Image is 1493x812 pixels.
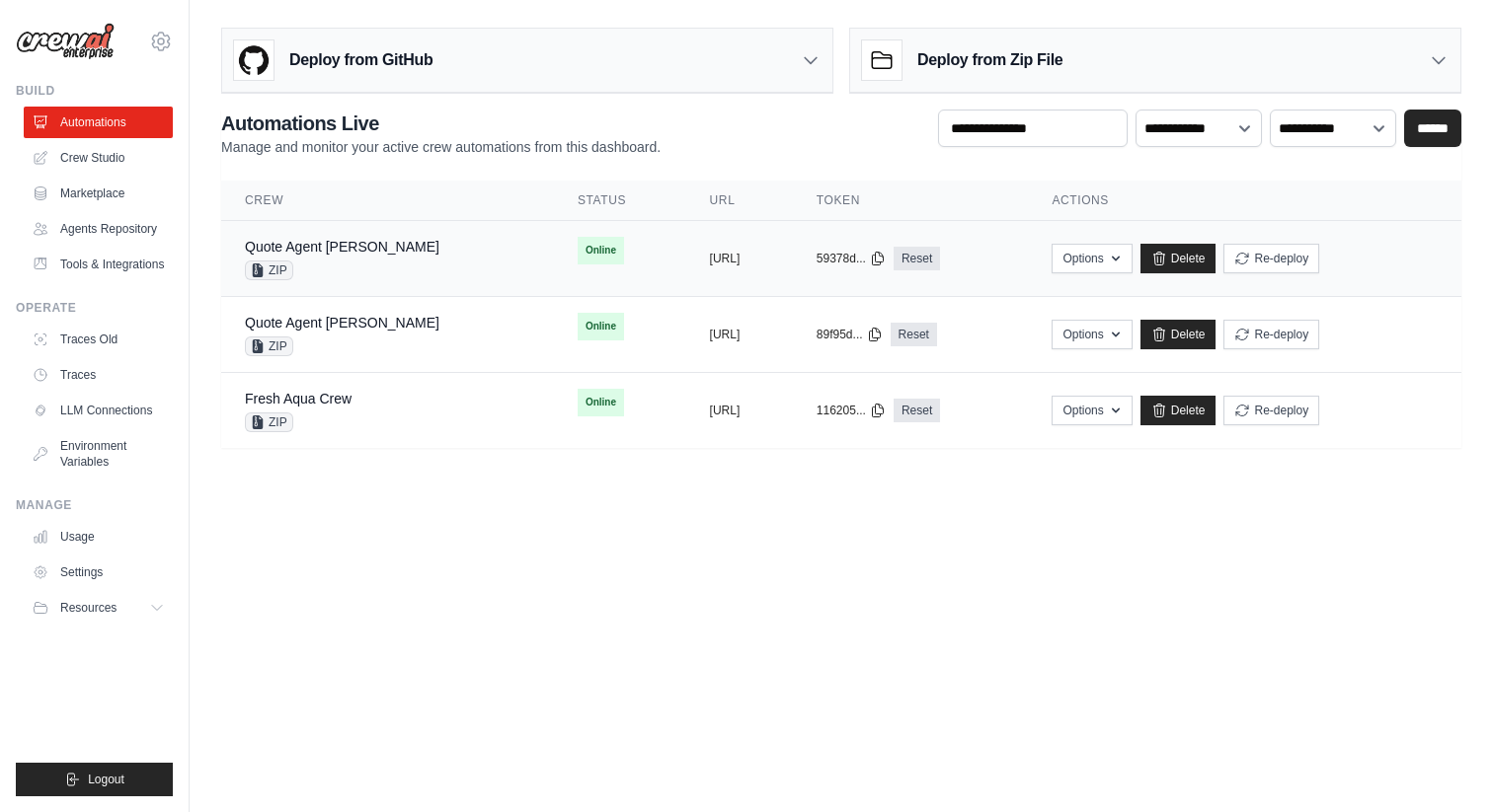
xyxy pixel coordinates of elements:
[245,260,293,280] span: ZIP
[1140,320,1217,349] a: Delete
[917,48,1062,72] h3: Deploy from Zip File
[88,772,124,787] span: Logout
[793,181,1029,221] th: Token
[1052,396,1132,425] button: Options
[894,247,940,270] a: Reset
[24,213,173,245] a: Agents Repository
[24,324,173,355] a: Traces Old
[817,327,883,342] button: 89f95d...
[245,391,352,406] a: Fresh Aqua Crew
[24,592,173,624] button: Resources
[60,600,117,616] span: Resources
[1052,320,1132,349] button: Options
[24,107,173,138] a: Automations
[221,110,661,137] h2: Automations Live
[24,430,173,478] a: Environment Variables
[24,521,173,553] a: Usage
[24,142,173,174] a: Crew Studio
[24,359,173,391] a: Traces
[1052,244,1132,273] button: Options
[24,556,173,588] a: Settings
[554,181,686,221] th: Status
[817,251,886,266] button: 59378d...
[891,323,937,346] a: Reset
[1140,244,1217,273] a: Delete
[16,83,173,99] div: Build
[1223,244,1319,273] button: Re-deploy
[245,239,439,255] a: Quote Agent [PERSON_NAME]
[245,336,293,356] span: ZIP
[16,497,173,513] div: Manage
[1140,396,1217,425] a: Delete
[686,181,793,221] th: URL
[245,315,439,331] a: Quote Agent [PERSON_NAME]
[234,40,274,80] img: GitHub Logo
[24,395,173,426] a: LLM Connections
[1028,181,1461,221] th: Actions
[245,412,293,432] span: ZIP
[16,23,115,60] img: Logo
[24,178,173,209] a: Marketplace
[578,389,624,416] span: Online
[16,763,173,796] button: Logout
[289,48,432,72] h3: Deploy from GitHub
[578,313,624,340] span: Online
[1223,396,1319,425] button: Re-deploy
[16,300,173,316] div: Operate
[894,399,940,422] a: Reset
[24,249,173,280] a: Tools & Integrations
[1223,320,1319,349] button: Re-deploy
[221,181,554,221] th: Crew
[221,137,661,157] p: Manage and monitor your active crew automations from this dashboard.
[817,403,886,418] button: 116205...
[578,237,624,264] span: Online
